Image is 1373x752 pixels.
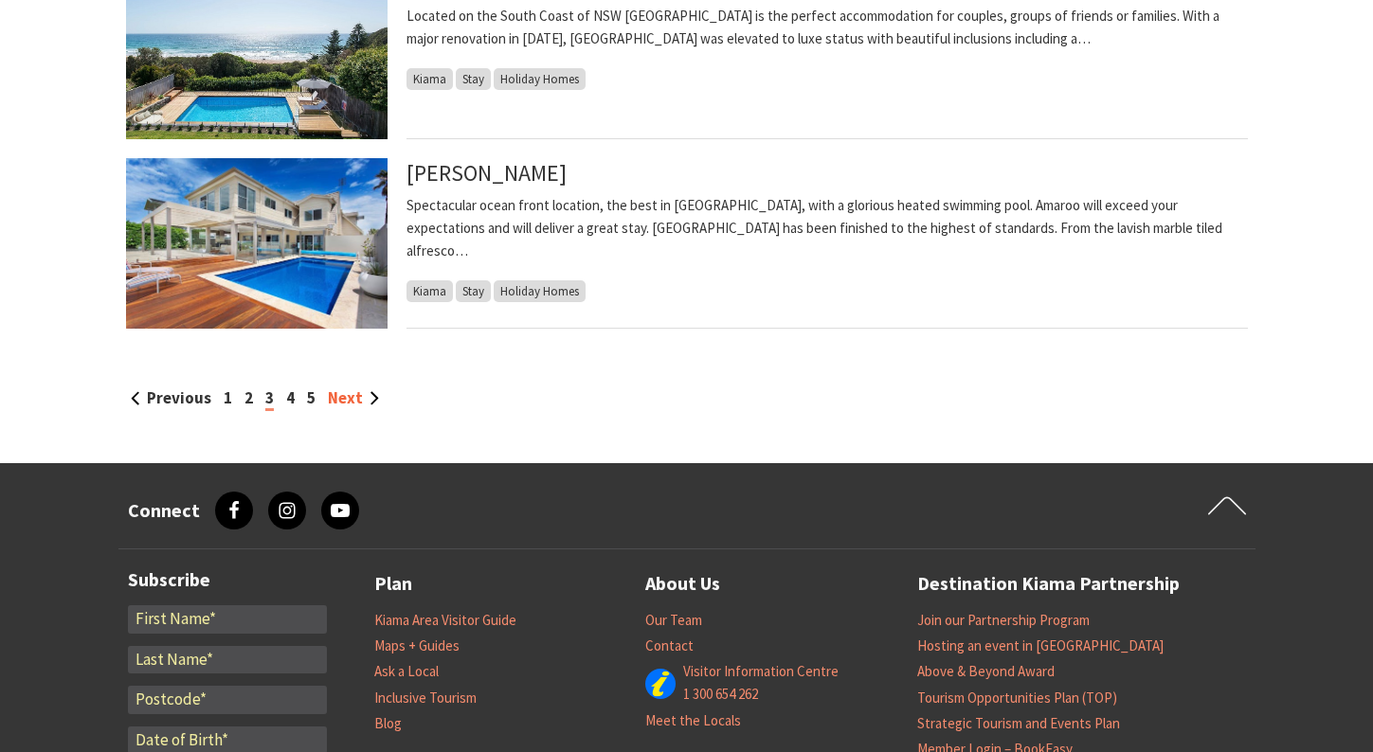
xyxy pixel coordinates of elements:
span: Kiama [406,280,453,302]
a: 1 [224,387,232,408]
a: 1 300 654 262 [683,685,758,704]
a: 2 [244,387,253,408]
a: 4 [286,387,295,408]
a: [PERSON_NAME] [406,158,567,188]
a: Blog [374,714,402,733]
a: Meet the Locals [645,711,741,730]
h3: Connect [128,499,200,522]
span: 3 [265,387,274,411]
a: Next [328,387,379,408]
a: Strategic Tourism and Events Plan [917,714,1120,733]
a: Contact [645,636,694,655]
a: Hosting an event in [GEOGRAPHIC_DATA] [917,636,1164,655]
a: Our Team [645,611,702,630]
span: Holiday Homes [494,68,586,90]
p: Located on the South Coast of NSW [GEOGRAPHIC_DATA] is the perfect accommodation for couples, gro... [406,5,1248,50]
span: Kiama [406,68,453,90]
p: Spectacular ocean front location, the best in [GEOGRAPHIC_DATA], with a glorious heated swimming ... [406,194,1248,262]
span: Stay [456,280,491,302]
a: Previous [131,387,211,408]
a: Plan [374,568,412,600]
a: Join our Partnership Program [917,611,1090,630]
a: Destination Kiama Partnership [917,568,1180,600]
a: Maps + Guides [374,636,460,655]
h3: Subscribe [128,568,327,591]
a: Visitor Information Centre [683,662,839,681]
a: Ask a Local [374,662,439,681]
input: First Name* [128,605,327,634]
a: Inclusive Tourism [374,689,477,707]
img: Heated Pool [126,158,388,329]
span: Holiday Homes [494,280,586,302]
a: About Us [645,568,720,600]
a: Kiama Area Visitor Guide [374,611,516,630]
a: Tourism Opportunities Plan (TOP) [917,689,1117,707]
span: Stay [456,68,491,90]
a: Above & Beyond Award [917,662,1055,681]
a: 5 [307,387,316,408]
input: Postcode* [128,686,327,714]
input: Last Name* [128,646,327,674]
